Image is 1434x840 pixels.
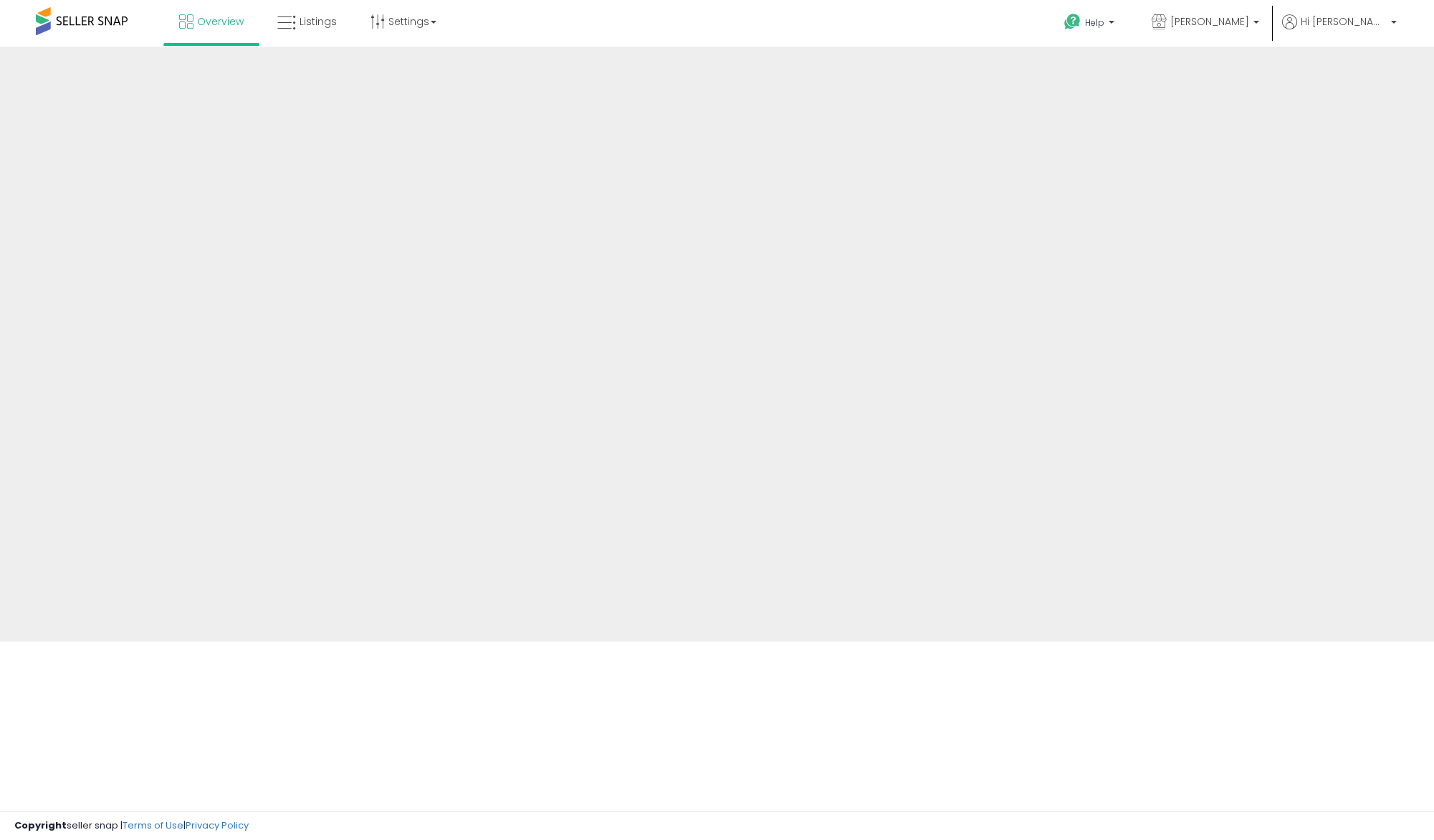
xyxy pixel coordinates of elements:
a: Hi [PERSON_NAME] [1282,14,1397,47]
span: [PERSON_NAME] [1170,14,1249,29]
a: Help [1053,2,1129,47]
span: Hi [PERSON_NAME] [1301,14,1387,29]
i: Get Help [1063,13,1081,31]
span: Help [1085,16,1104,29]
span: Listings [300,14,337,29]
span: Overview [197,14,244,29]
